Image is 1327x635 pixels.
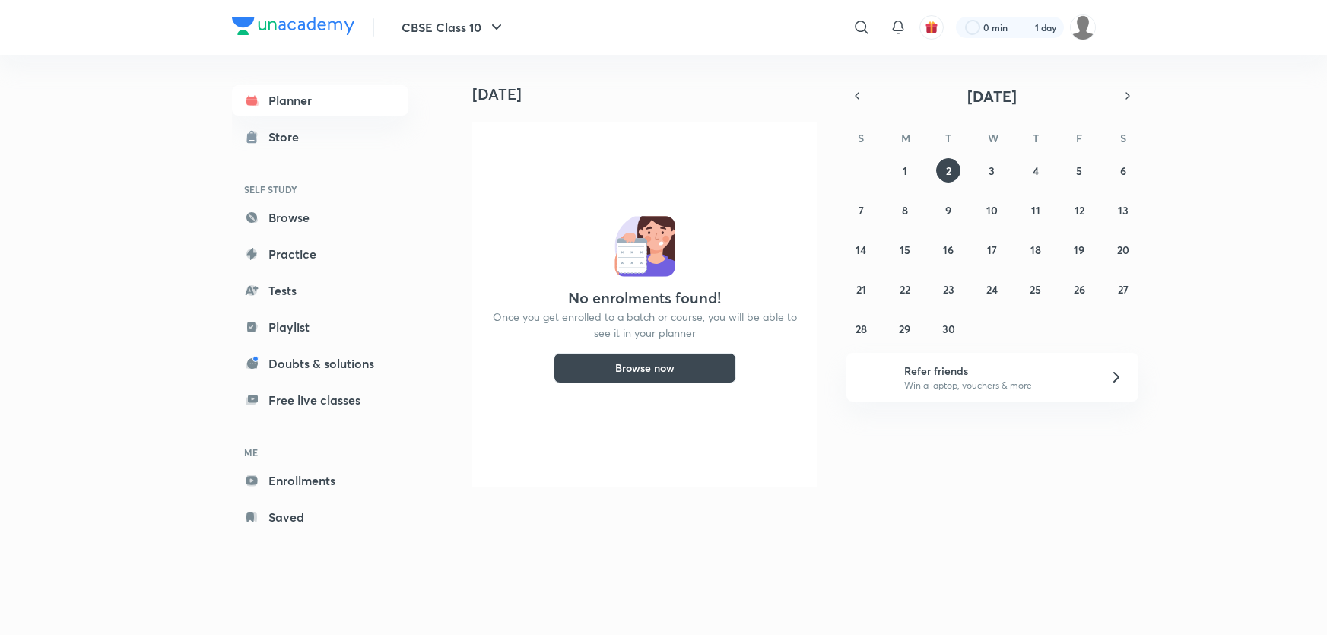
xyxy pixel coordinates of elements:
[979,198,1004,222] button: September 10, 2025
[903,164,907,178] abbr: September 1, 2025
[1067,158,1091,183] button: September 5, 2025
[893,237,917,262] button: September 15, 2025
[979,237,1004,262] button: September 17, 2025
[1070,14,1096,40] img: Vivek Patil
[232,122,408,152] a: Store
[392,12,515,43] button: CBSE Class 10
[979,158,1004,183] button: September 3, 2025
[232,275,408,306] a: Tests
[849,198,873,222] button: September 7, 2025
[902,203,908,217] abbr: September 8, 2025
[232,312,408,342] a: Playlist
[936,198,960,222] button: September 9, 2025
[945,131,951,145] abbr: Tuesday
[936,237,960,262] button: September 16, 2025
[945,203,951,217] abbr: September 9, 2025
[899,322,910,336] abbr: September 29, 2025
[1033,164,1039,178] abbr: September 4, 2025
[232,440,408,465] h6: ME
[1076,131,1082,145] abbr: Friday
[1030,243,1041,257] abbr: September 18, 2025
[967,86,1017,106] span: [DATE]
[868,85,1117,106] button: [DATE]
[1118,203,1129,217] abbr: September 13, 2025
[904,363,1091,379] h6: Refer friends
[1024,198,1048,222] button: September 11, 2025
[1117,243,1129,257] abbr: September 20, 2025
[986,282,998,297] abbr: September 24, 2025
[1067,198,1091,222] button: September 12, 2025
[1030,282,1041,297] abbr: September 25, 2025
[472,85,830,103] h4: [DATE]
[1074,243,1084,257] abbr: September 19, 2025
[1024,158,1048,183] button: September 4, 2025
[232,502,408,532] a: Saved
[268,128,308,146] div: Store
[893,158,917,183] button: September 1, 2025
[925,21,938,34] img: avatar
[554,353,736,383] button: Browse now
[232,385,408,415] a: Free live classes
[232,17,354,35] img: Company Logo
[893,277,917,301] button: September 22, 2025
[856,243,866,257] abbr: September 14, 2025
[1067,237,1091,262] button: September 19, 2025
[849,237,873,262] button: September 14, 2025
[1120,131,1126,145] abbr: Saturday
[986,203,998,217] abbr: September 10, 2025
[946,164,951,178] abbr: September 2, 2025
[614,216,675,277] img: No events
[1111,198,1135,222] button: September 13, 2025
[232,176,408,202] h6: SELF STUDY
[1024,237,1048,262] button: September 18, 2025
[232,85,408,116] a: Planner
[1111,277,1135,301] button: September 27, 2025
[1067,277,1091,301] button: September 26, 2025
[1118,282,1129,297] abbr: September 27, 2025
[919,15,944,40] button: avatar
[1074,282,1085,297] abbr: September 26, 2025
[1024,277,1048,301] button: September 25, 2025
[1120,164,1126,178] abbr: September 6, 2025
[1111,158,1135,183] button: September 6, 2025
[232,239,408,269] a: Practice
[232,17,354,39] a: Company Logo
[900,243,910,257] abbr: September 15, 2025
[936,316,960,341] button: September 30, 2025
[859,362,889,392] img: referral
[859,203,864,217] abbr: September 7, 2025
[979,277,1004,301] button: September 24, 2025
[942,322,955,336] abbr: September 30, 2025
[943,243,954,257] abbr: September 16, 2025
[1031,203,1040,217] abbr: September 11, 2025
[568,289,721,307] h4: No enrolments found!
[893,316,917,341] button: September 29, 2025
[1076,164,1082,178] abbr: September 5, 2025
[900,282,910,297] abbr: September 22, 2025
[904,379,1091,392] p: Win a laptop, vouchers & more
[232,465,408,496] a: Enrollments
[989,164,995,178] abbr: September 3, 2025
[1111,237,1135,262] button: September 20, 2025
[943,282,954,297] abbr: September 23, 2025
[849,277,873,301] button: September 21, 2025
[856,322,867,336] abbr: September 28, 2025
[1075,203,1084,217] abbr: September 12, 2025
[936,158,960,183] button: September 2, 2025
[858,131,864,145] abbr: Sunday
[232,348,408,379] a: Doubts & solutions
[988,131,998,145] abbr: Wednesday
[856,282,866,297] abbr: September 21, 2025
[1033,131,1039,145] abbr: Thursday
[987,243,997,257] abbr: September 17, 2025
[849,316,873,341] button: September 28, 2025
[1017,20,1032,35] img: streak
[936,277,960,301] button: September 23, 2025
[490,309,799,341] p: Once you get enrolled to a batch or course, you will be able to see it in your planner
[893,198,917,222] button: September 8, 2025
[901,131,910,145] abbr: Monday
[232,202,408,233] a: Browse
